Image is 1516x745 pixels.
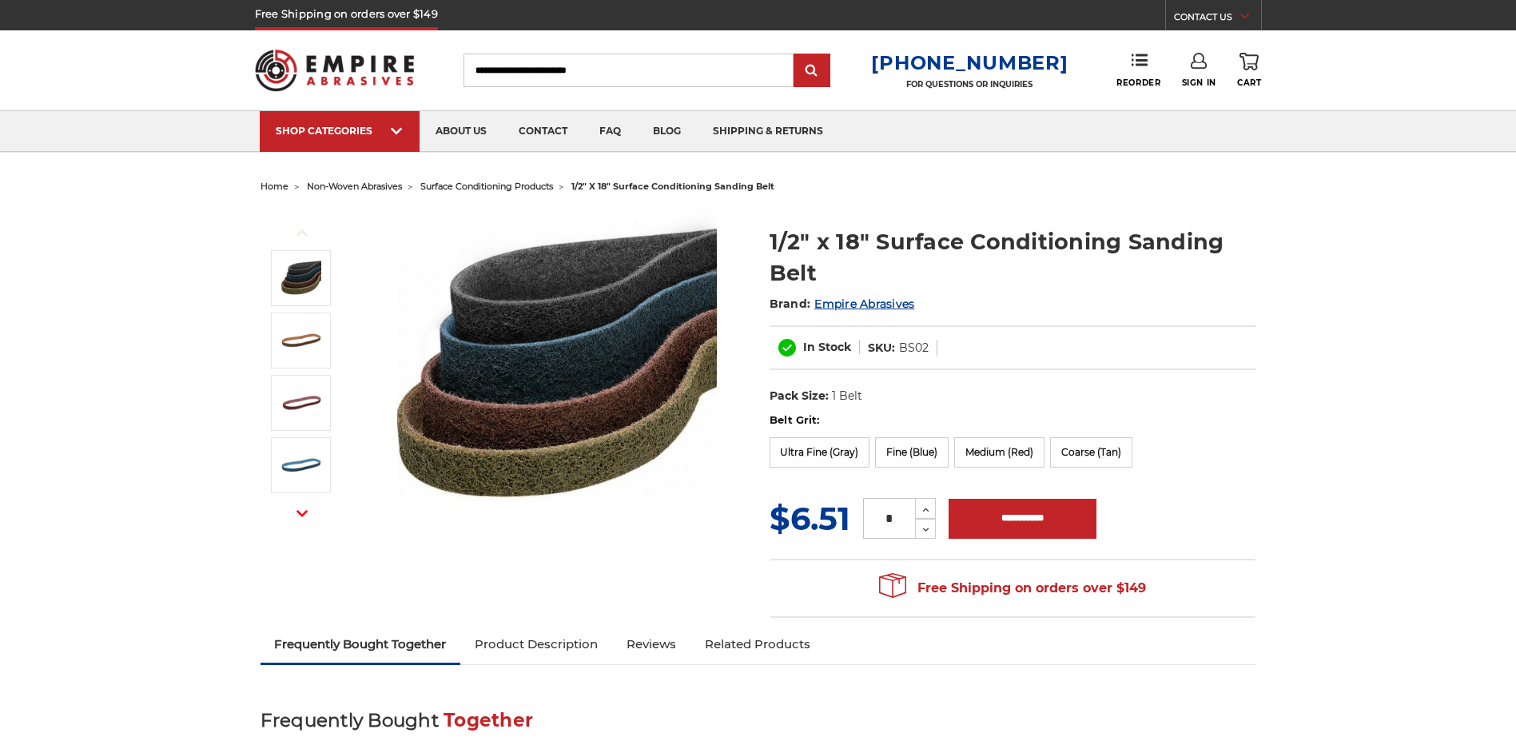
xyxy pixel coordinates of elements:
a: Product Description [460,627,612,662]
span: In Stock [803,340,851,354]
img: Surface Conditioning Sanding Belts [397,209,717,528]
a: about us [420,111,503,152]
span: Frequently Bought [261,709,439,731]
a: Empire Abrasives [814,297,914,311]
a: blog [637,111,697,152]
a: surface conditioning products [420,181,553,192]
img: 1/2"x18" Medium Surface Conditioning Belt [281,383,321,423]
img: 1/2"x18" Coarse Surface Conditioning Belt [281,321,321,361]
dt: SKU: [868,340,895,357]
span: 1/2" x 18" surface conditioning sanding belt [571,181,774,192]
a: Frequently Bought Together [261,627,461,662]
img: Empire Abrasives [255,39,415,102]
span: Cart [1237,78,1261,88]
a: Reorder [1116,53,1160,87]
span: Together [444,709,533,731]
button: Next [283,496,321,531]
span: Reorder [1116,78,1160,88]
span: Brand: [770,297,811,311]
p: FOR QUESTIONS OR INQUIRIES [871,79,1068,90]
a: [PHONE_NUMBER] [871,51,1068,74]
a: Related Products [690,627,825,662]
img: 1/2"x18" Fine Surface Conditioning Belt [281,445,321,485]
dt: Pack Size: [770,388,829,404]
span: Sign In [1182,78,1216,88]
a: Cart [1237,53,1261,88]
button: Previous [283,216,321,250]
img: Surface Conditioning Sanding Belts [281,258,321,298]
a: non-woven abrasives [307,181,402,192]
a: Reviews [612,627,690,662]
dd: 1 Belt [832,388,862,404]
h1: 1/2" x 18" Surface Conditioning Sanding Belt [770,226,1256,289]
a: contact [503,111,583,152]
input: Submit [796,55,828,87]
dd: BS02 [899,340,929,357]
a: home [261,181,288,192]
label: Belt Grit: [770,412,1256,428]
a: faq [583,111,637,152]
span: Free Shipping on orders over $149 [879,572,1146,604]
span: $6.51 [770,499,850,538]
a: shipping & returns [697,111,839,152]
a: CONTACT US [1174,8,1261,30]
div: SHOP CATEGORIES [276,125,404,137]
